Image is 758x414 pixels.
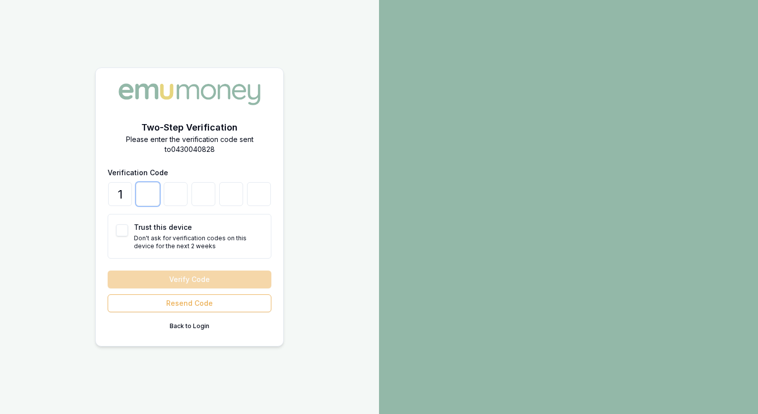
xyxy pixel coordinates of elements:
[108,121,271,135] h2: Two-Step Verification
[115,80,264,109] img: Emu Money
[108,135,271,154] p: Please enter the verification code sent to 0430040828
[134,234,263,250] p: Don't ask for verification codes on this device for the next 2 weeks
[108,318,271,334] button: Back to Login
[108,294,271,312] button: Resend Code
[134,223,192,231] label: Trust this device
[108,168,168,177] label: Verification Code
